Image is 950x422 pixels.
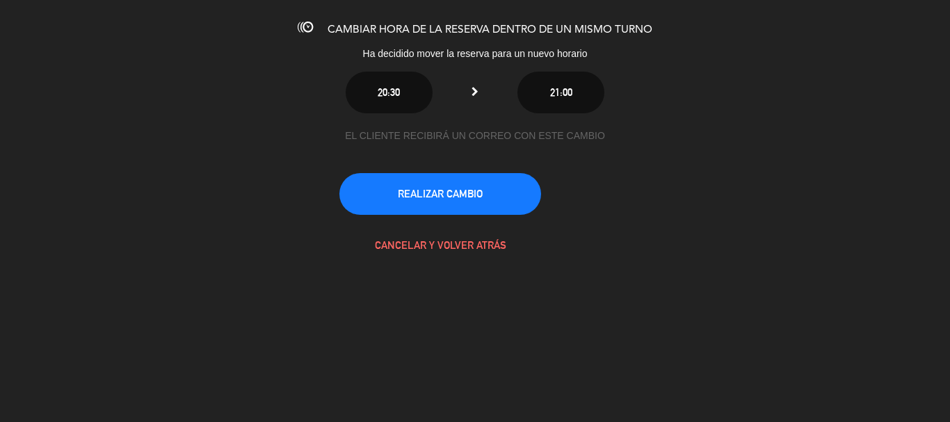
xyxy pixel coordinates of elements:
button: REALIZAR CAMBIO [339,173,541,215]
span: 21:00 [550,86,572,98]
button: 20:30 [346,72,433,113]
span: 20:30 [378,86,400,98]
button: CANCELAR Y VOLVER ATRÁS [339,225,541,266]
div: Ha decidido mover la reserva para un nuevo horario [245,46,705,62]
div: EL CLIENTE RECIBIRÁ UN CORREO CON ESTE CAMBIO [339,128,611,144]
span: CAMBIAR HORA DE LA RESERVA DENTRO DE UN MISMO TURNO [328,24,652,35]
button: 21:00 [517,72,604,113]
